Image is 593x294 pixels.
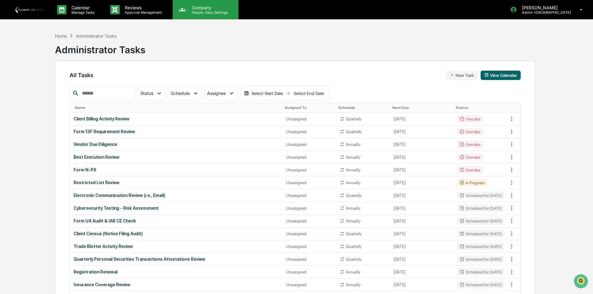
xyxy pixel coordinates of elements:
div: Scheduled for [DATE] [457,281,504,288]
td: [DATE] [390,227,453,240]
span: Schedule [171,91,190,96]
div: Scheduled for [DATE] [457,192,504,199]
div: Quarterly [346,244,361,249]
div: Quarterly [346,257,361,262]
div: We're available if you need us! [21,54,79,59]
img: calendar [244,91,249,96]
span: Data Lookup [12,90,39,96]
div: Unassigned [286,142,332,147]
div: Scheduled for [DATE] [457,230,504,237]
div: Cybersecurity Testing - Risk Assessment [74,206,278,211]
div: Best Execution Review [74,155,278,160]
td: [DATE] [390,253,453,266]
td: [DATE] [390,215,453,227]
div: Annually [346,180,360,185]
p: Calendar [66,5,98,10]
td: [DATE] [390,278,453,291]
div: Scheduled for [DATE] [457,217,504,225]
div: Scheduled for [DATE] [457,204,504,212]
button: Start new chat [106,49,113,57]
div: Administrator Tasks [76,33,116,39]
td: [DATE] [390,240,453,253]
div: Annually [346,155,360,160]
div: Overdue [457,115,483,123]
p: Company [187,5,231,10]
div: Annually [346,206,360,211]
div: Toggle SortBy [392,105,451,110]
a: 🗄️Attestations [43,76,79,87]
div: Quarterly Personal Securities Transactions Attestations Review [74,257,278,262]
span: Preclearance [12,78,40,85]
div: Administrator Tasks [55,39,145,55]
div: Form N-PX [74,167,278,172]
div: 🗄️ [45,79,50,84]
td: [DATE] [390,113,453,125]
div: Unassigned [286,129,332,134]
div: Insurance Coverage Review [74,282,278,287]
div: Select Start Date [250,91,284,96]
span: Pylon [62,105,75,110]
td: [DATE] [390,189,453,202]
div: Scheduled for [DATE] [457,255,504,263]
div: Annually [346,282,360,287]
a: Powered byPylon [44,105,75,110]
p: How can we help? [6,13,113,23]
div: Unassigned [286,270,332,274]
a: 🖐️Preclearance [4,76,43,87]
div: Annually [346,270,360,274]
span: Status [140,91,153,96]
div: Toggle SortBy [456,105,505,110]
div: Electronic Communication Review (i.e., Email) [74,193,278,198]
p: Reviews [120,5,165,10]
iframe: Open customer support [573,273,590,290]
img: 1746055101610-c473b297-6a78-478c-a979-82029cc54cd1 [6,48,17,59]
td: [DATE] [390,266,453,278]
div: Overdue [457,153,483,161]
div: Trade Blotter Activity Review [74,244,278,249]
div: Unassigned [286,193,332,198]
div: Overdue [457,166,483,174]
div: Unassigned [286,117,332,121]
div: Form 13F Requirement Review [74,129,278,134]
td: [DATE] [390,164,453,176]
span: Attestations [51,78,77,85]
a: 🔎Data Lookup [4,88,42,99]
img: arrow right [286,91,291,96]
span: Assignee [207,91,226,96]
div: Unassigned [286,206,332,211]
div: Toggle SortBy [75,105,280,110]
div: In Progress [457,179,487,186]
button: New Task [446,71,478,80]
div: Unassigned [286,168,332,172]
p: People, Data, Settings [187,10,231,15]
div: Vendor Due Diligence [74,142,278,147]
div: Annually [346,168,360,172]
td: [DATE] [390,151,453,164]
p: [PERSON_NAME] [517,5,571,10]
div: Restricted List Review [74,180,278,185]
div: Toggle SortBy [508,105,520,110]
button: View Calendar [481,71,521,80]
div: Unassigned [286,219,332,223]
div: Unassigned [286,231,332,236]
div: 🖐️ [6,79,11,84]
div: Annually [346,142,360,147]
div: Start new chat [21,48,102,54]
p: Approval Management [120,10,165,15]
div: Toggle SortBy [285,105,333,110]
div: Overdue [457,141,483,148]
div: 🔎 [6,91,11,96]
div: Quarterly [346,117,361,121]
div: Select End Date [292,91,326,96]
td: [DATE] [390,138,453,151]
p: Manage Tasks [66,10,98,15]
div: Unassigned [286,257,332,262]
div: Annually [346,219,360,223]
div: Unassigned [286,244,332,249]
div: Unassigned [286,180,332,185]
img: logo [15,6,45,13]
div: Unassigned [286,282,332,287]
div: Overdue [457,128,483,135]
